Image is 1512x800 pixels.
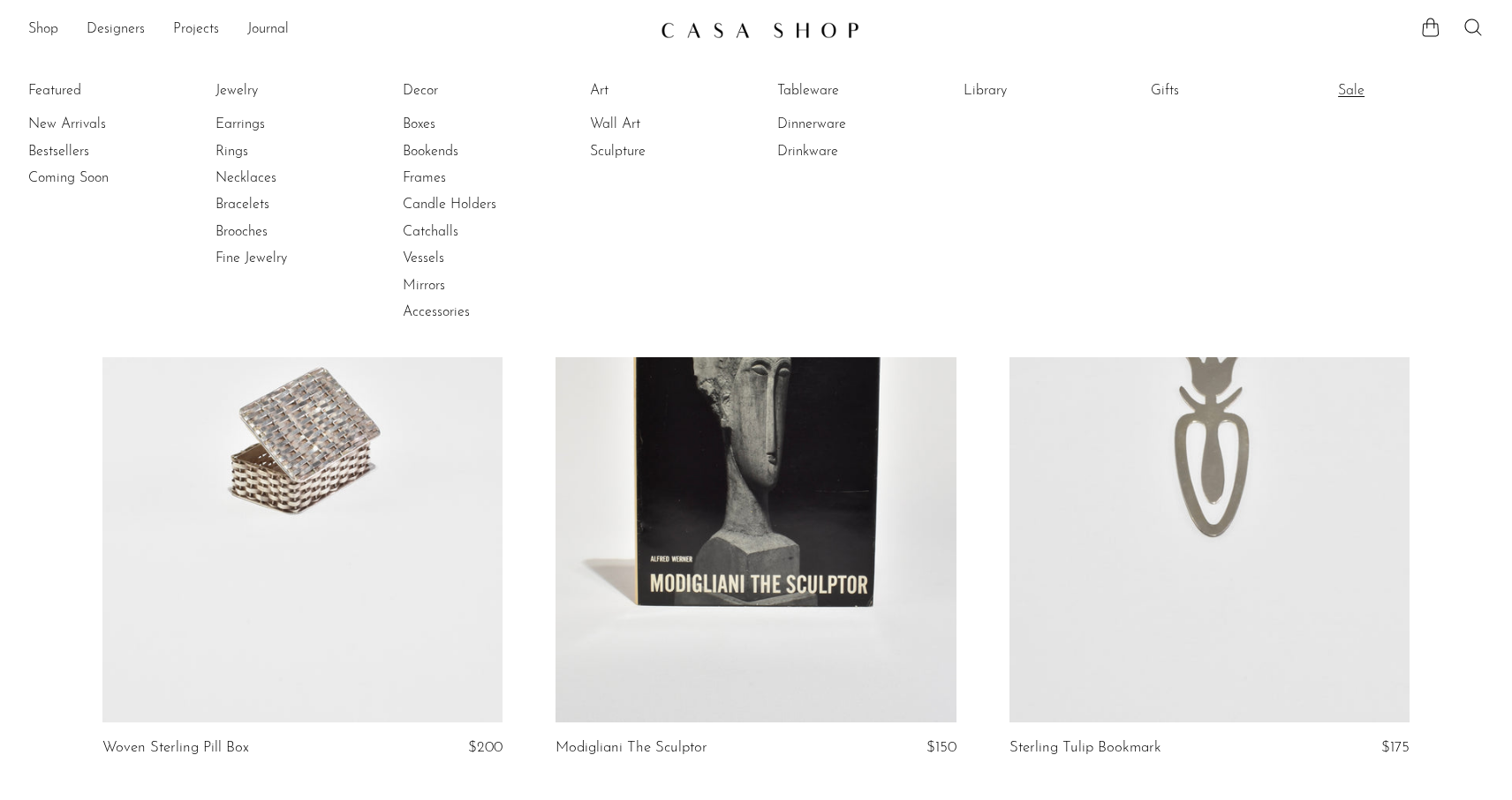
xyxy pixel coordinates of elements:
a: Mirrors [403,276,535,295]
a: Sale [1338,81,1470,101]
a: Shop [28,19,58,41]
ul: Sale [1338,78,1470,111]
span: $200 [468,740,503,755]
a: Designers [87,19,145,41]
ul: Jewelry [215,78,348,273]
a: Earrings [215,115,348,134]
a: Tableware [777,81,910,101]
a: Necklaces [215,168,348,188]
a: Dinnerware [777,115,910,134]
a: Fine Jewelry [215,249,348,268]
a: Sculpture [590,142,722,161]
a: Frames [403,168,535,188]
ul: Decor [403,78,535,326]
ul: Gifts [1151,78,1283,111]
a: Bookends [403,142,535,161]
a: Rings [215,142,348,161]
a: Journal [247,19,289,41]
a: Jewelry [215,81,348,101]
a: Projects [173,19,219,41]
a: Gifts [1151,81,1283,101]
a: New Arrivals [28,115,161,134]
a: Sterling Tulip Bookmark [1009,740,1161,756]
a: Candle Holders [403,195,535,214]
a: Modigliani The Sculptor [556,740,707,756]
ul: Tableware [777,78,910,165]
nav: Desktop navigation [28,15,646,45]
a: Wall Art [590,115,722,134]
ul: Library [964,78,1096,111]
a: Library [964,81,1096,101]
ul: NEW HEADER MENU [28,15,646,45]
a: Drinkware [777,142,910,161]
ul: Featured [28,111,161,191]
a: Woven Sterling Pill Box [102,740,249,756]
a: Decor [403,81,535,101]
a: Boxes [403,115,535,134]
a: Catchalls [403,222,535,242]
span: $150 [926,740,956,755]
span: $175 [1381,740,1410,755]
ul: Art [590,78,722,165]
a: Coming Soon [28,168,161,188]
a: Bestsellers [28,142,161,161]
a: Art [590,81,722,101]
a: Vessels [403,249,535,268]
a: Accessories [403,303,535,322]
a: Brooches [215,222,348,242]
a: Bracelets [215,195,348,214]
